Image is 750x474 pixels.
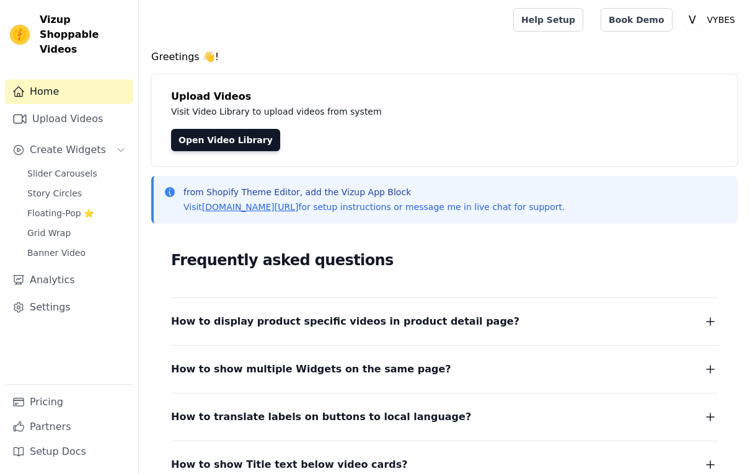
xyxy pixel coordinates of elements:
a: Book Demo [601,8,672,32]
span: Vizup Shoppable Videos [40,12,128,57]
span: Create Widgets [30,143,106,157]
a: Slider Carousels [20,165,133,182]
a: Home [5,79,133,104]
a: Analytics [5,268,133,292]
img: Vizup [10,25,30,45]
a: Story Circles [20,185,133,202]
span: How to translate labels on buttons to local language? [171,408,471,426]
a: Open Video Library [171,129,280,151]
a: [DOMAIN_NAME][URL] [202,202,299,212]
button: How to show multiple Widgets on the same page? [171,361,718,378]
span: Banner Video [27,247,86,259]
p: VYBES [702,9,740,31]
span: How to show Title text below video cards? [171,456,408,473]
a: Banner Video [20,244,133,261]
span: Grid Wrap [27,227,71,239]
button: V VYBES [682,9,740,31]
a: Upload Videos [5,107,133,131]
a: Grid Wrap [20,224,133,242]
p: Visit for setup instructions or message me in live chat for support. [183,201,565,213]
h4: Upload Videos [171,89,718,104]
button: How to show Title text below video cards? [171,456,718,473]
a: Help Setup [513,8,583,32]
text: V [689,14,696,26]
span: Story Circles [27,187,82,200]
p: from Shopify Theme Editor, add the Vizup App Block [183,186,565,198]
h2: Frequently asked questions [171,248,718,273]
a: Pricing [5,390,133,415]
a: Settings [5,295,133,320]
button: How to translate labels on buttons to local language? [171,408,718,426]
p: Visit Video Library to upload videos from system [171,104,718,119]
a: Floating-Pop ⭐ [20,204,133,222]
a: Setup Docs [5,439,133,464]
span: Floating-Pop ⭐ [27,207,94,219]
a: Partners [5,415,133,439]
span: How to display product specific videos in product detail page? [171,313,519,330]
button: Create Widgets [5,138,133,162]
span: Slider Carousels [27,167,97,180]
button: How to display product specific videos in product detail page? [171,313,718,330]
span: How to show multiple Widgets on the same page? [171,361,451,378]
h4: Greetings 👋! [151,50,738,64]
